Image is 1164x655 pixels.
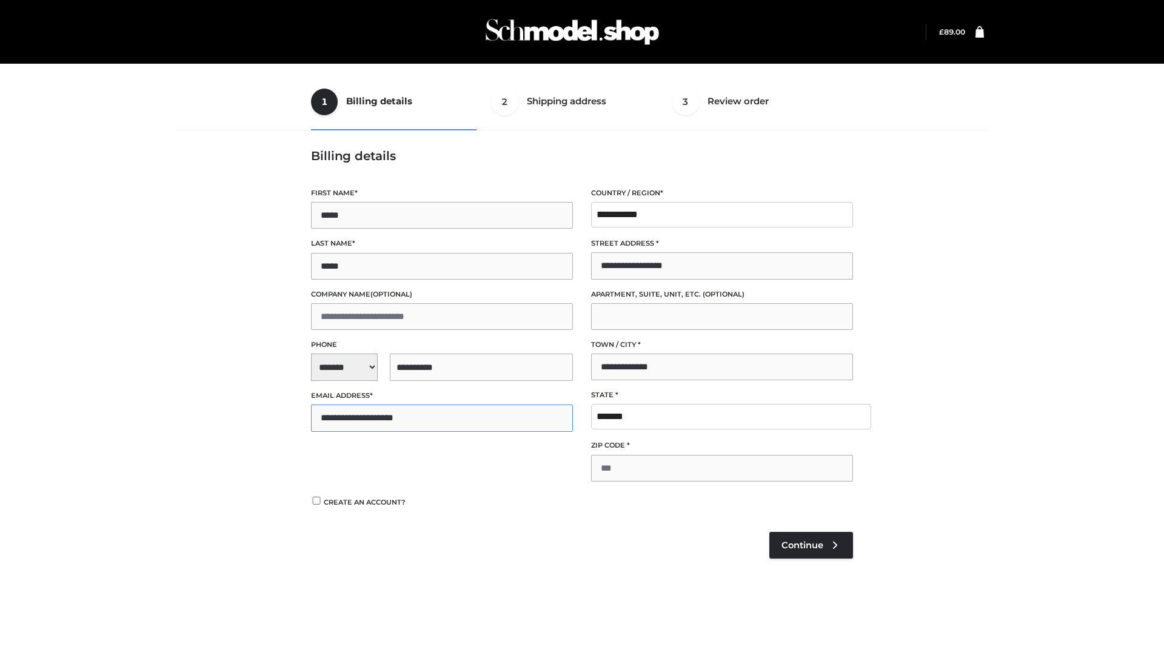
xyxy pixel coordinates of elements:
label: First name [311,187,573,199]
span: (optional) [370,290,412,298]
label: Phone [311,339,573,351]
span: £ [939,27,944,36]
label: ZIP Code [591,440,853,451]
a: Continue [769,532,853,559]
a: £89.00 [939,27,965,36]
span: (optional) [703,290,744,298]
label: State [591,389,853,401]
img: Schmodel Admin 964 [481,8,663,56]
h3: Billing details [311,149,853,163]
label: Company name [311,289,573,300]
label: Email address [311,390,573,401]
label: Town / City [591,339,853,351]
bdi: 89.00 [939,27,965,36]
label: Street address [591,238,853,249]
label: Last name [311,238,573,249]
span: Create an account? [324,498,406,506]
label: Apartment, suite, unit, etc. [591,289,853,300]
span: Continue [781,540,823,551]
label: Country / Region [591,187,853,199]
input: Create an account? [311,497,322,505]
